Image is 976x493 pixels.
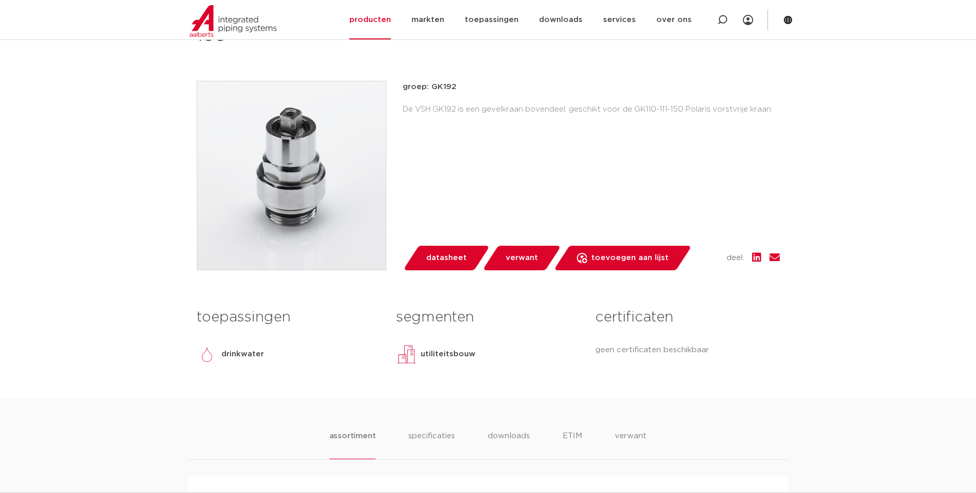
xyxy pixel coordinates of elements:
h3: toepassingen [197,307,381,328]
p: geen certificaten beschikbaar [595,344,779,356]
h3: certificaten [595,307,779,328]
p: groep: GK192 [403,81,780,93]
p: drinkwater [221,348,264,360]
li: verwant [615,430,647,459]
li: assortiment [329,430,376,459]
p: utiliteitsbouw [421,348,475,360]
img: drinkwater [197,344,217,365]
img: utiliteitsbouw [396,344,417,365]
li: ETIM [563,430,582,459]
a: datasheet [403,246,490,270]
span: verwant [506,250,538,266]
img: Product Image for VSH gevelkraan bovendeel voor GK110-111-150 [197,81,386,270]
a: verwant [482,246,561,270]
li: specificaties [408,430,455,459]
h3: segmenten [396,307,580,328]
div: De VSH GK192 is een gevelkraan bovendeel, geschikt voor de GK110-111-150 Polaris vorstvrije kraan. [403,101,780,118]
span: toevoegen aan lijst [591,250,669,266]
span: datasheet [426,250,467,266]
li: downloads [488,430,530,459]
span: deel: [726,252,744,264]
